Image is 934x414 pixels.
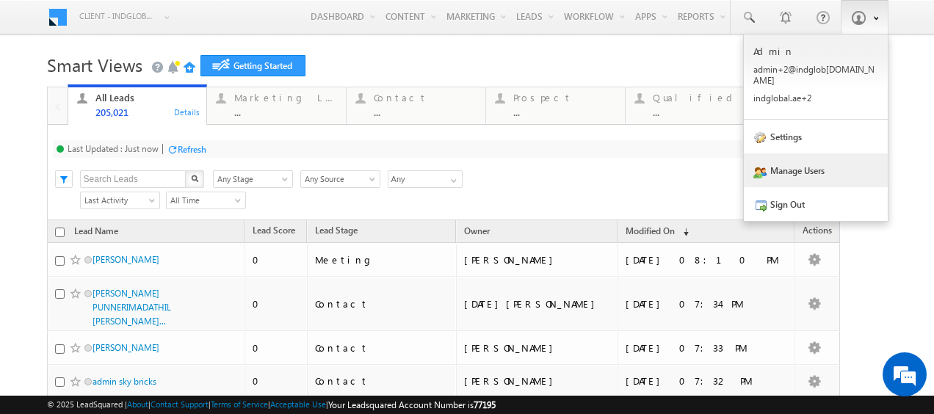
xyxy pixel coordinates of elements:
a: Lead Score [245,222,303,241]
div: ... [513,106,616,117]
input: Type to Search [388,170,463,188]
span: Any Stage [214,172,288,186]
span: Any Source [301,172,375,186]
span: © 2025 LeadSquared | | | | | [47,398,496,412]
input: Search Leads [80,170,187,188]
div: 0 [253,297,300,310]
span: Your Leadsquared Account Number is [328,399,496,410]
a: Modified On (sorted descending) [618,222,696,241]
img: Search [191,175,198,182]
span: 77195 [474,399,496,410]
p: Admin [753,45,878,57]
div: ... [374,106,477,117]
a: Prospect... [485,87,626,124]
div: 0 [253,341,300,355]
div: [DATE] 08:10 PM [626,253,788,266]
a: Admin admin+2@indglob[DOMAIN_NAME] indglobal.ae+2 [744,34,888,120]
div: 0 [253,253,300,266]
div: Details [173,105,201,118]
span: Lead Stage [315,225,358,236]
a: Terms of Service [211,399,268,409]
a: Any Stage [213,170,293,188]
a: Last Activity [80,192,160,209]
p: indgl obal. ae+2 [753,92,878,103]
span: Owner [464,225,490,236]
a: [PERSON_NAME] PUNNERIMADATHIL [PERSON_NAME]... [93,288,171,327]
a: Qualified... [625,87,765,124]
a: Contact... [346,87,486,124]
div: 0 [253,374,300,388]
div: All Leads [95,92,198,103]
div: Contact [315,297,449,310]
div: Lead Stage Filter [213,170,293,188]
a: Sign Out [744,187,888,221]
span: Modified On [626,225,675,236]
div: Meeting [315,253,449,266]
a: All Time [166,192,246,209]
a: Lead Name [67,223,126,242]
a: Any Source [300,170,380,188]
div: [PERSON_NAME] [464,253,611,266]
a: About [127,399,148,409]
a: [PERSON_NAME] [93,342,159,353]
div: Marketing Leads [234,92,337,103]
a: Settings [744,120,888,153]
a: Manage Users [744,153,888,187]
a: All Leads205,021Details [68,84,208,126]
a: Getting Started [200,55,305,76]
span: (sorted descending) [677,226,689,238]
p: admin +2@in dglob [DOMAIN_NAME] [753,64,878,86]
div: [PERSON_NAME] [464,374,611,388]
div: [DATE] 07:33 PM [626,341,788,355]
a: [PERSON_NAME] [93,254,159,265]
span: Lead Score [253,225,295,236]
a: Marketing Leads... [206,87,347,124]
a: Contact Support [151,399,209,409]
span: Actions [795,222,839,241]
div: [DATE] 07:34 PM [626,297,788,310]
div: [PERSON_NAME] [464,341,611,355]
span: Smart Views [47,53,142,76]
div: Contact [315,374,449,388]
div: Contact [315,341,449,355]
div: Last Updated : Just now [68,143,159,154]
div: ... [653,106,756,117]
div: [DATE][PERSON_NAME] [464,297,611,310]
div: Refresh [178,144,206,155]
div: Qualified [653,92,756,103]
div: Lead Source Filter [300,170,380,188]
div: [DATE] 07:32 PM [626,374,788,388]
span: Client - indglobal2 (77195) [79,9,156,23]
div: 205,021 [95,106,198,117]
div: Prospect [513,92,616,103]
a: Lead Stage [308,222,365,241]
a: admin sky bricks [93,376,156,387]
div: Contact [374,92,477,103]
a: Show All Items [443,171,461,186]
div: ... [234,106,337,117]
div: Owner Filter [388,170,461,188]
span: All Time [167,194,241,207]
a: Acceptable Use [270,399,326,409]
input: Check all records [55,228,65,237]
span: Last Activity [81,194,155,207]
